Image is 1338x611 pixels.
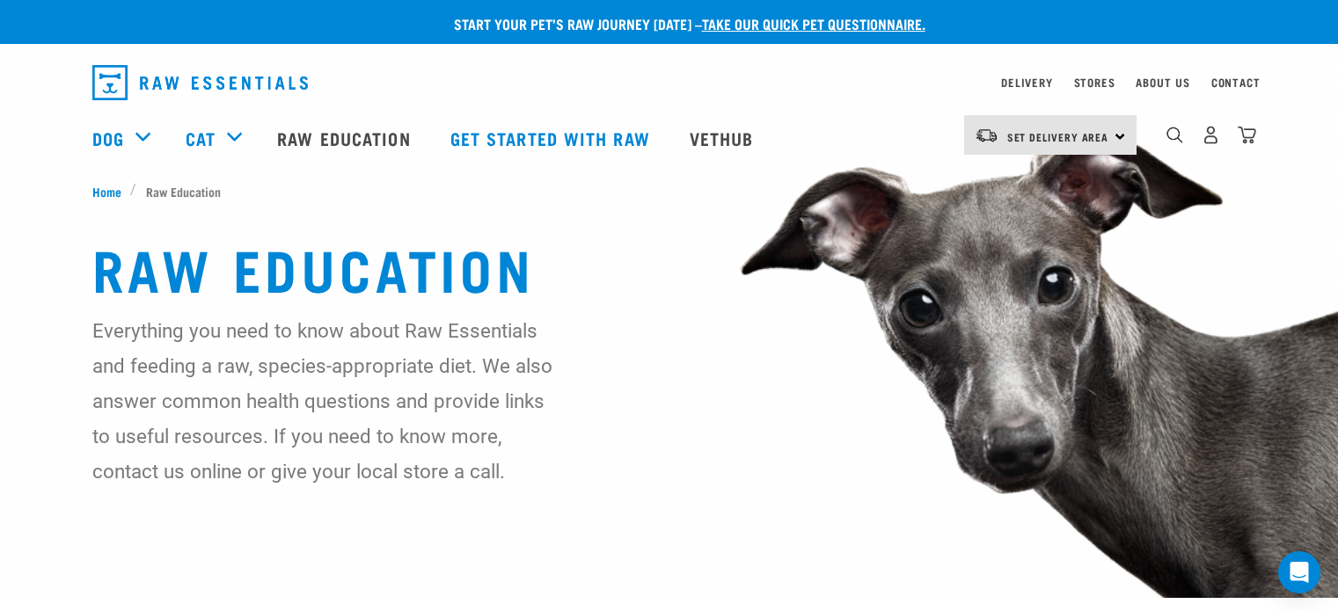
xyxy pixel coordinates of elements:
[1136,79,1189,85] a: About Us
[1074,79,1115,85] a: Stores
[975,127,998,143] img: van-moving.png
[1238,126,1256,144] img: home-icon@2x.png
[1202,126,1220,144] img: user.png
[1007,134,1109,140] span: Set Delivery Area
[260,103,432,173] a: Raw Education
[1278,551,1320,593] div: Open Intercom Messenger
[92,182,131,200] a: Home
[1211,79,1261,85] a: Contact
[92,65,308,100] img: Raw Essentials Logo
[702,19,925,27] a: take our quick pet questionnaire.
[92,182,1247,200] nav: breadcrumbs
[78,58,1261,107] nav: dropdown navigation
[186,125,216,151] a: Cat
[92,182,121,200] span: Home
[1001,79,1052,85] a: Delivery
[92,236,1247,299] h1: Raw Education
[92,125,124,151] a: Dog
[433,103,672,173] a: Get started with Raw
[672,103,776,173] a: Vethub
[1166,127,1183,143] img: home-icon-1@2x.png
[92,313,554,489] p: Everything you need to know about Raw Essentials and feeding a raw, species-appropriate diet. We ...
